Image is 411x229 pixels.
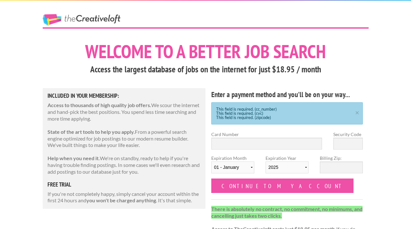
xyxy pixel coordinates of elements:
strong: you won't be charged anything [86,197,156,203]
label: Billing Zip: [320,155,363,161]
strong: Access to thousands of high quality job offers. [48,102,151,108]
a: × [353,110,361,114]
p: We're on standby, ready to help if you're having trouble finding postings. In some cases we'll ev... [48,155,201,175]
select: Expiration Year [266,161,309,173]
h1: Welcome to a better job search [43,42,369,61]
h5: Included in Your Membership: [48,93,201,99]
a: The Creative Loft [43,14,120,26]
strong: State of the art tools to help you apply. [48,129,135,135]
label: Expiration Year [266,155,309,179]
label: Security Code [333,131,363,138]
select: Expiration Month [211,161,254,173]
h3: Access the largest database of jobs on the internet for just $18.95 / month [43,63,369,76]
p: If you're not completely happy, simply cancel your account within the first 24 hours and . It's t... [48,191,201,204]
div: This field is required. (cc_number) This field is required. (cvc) This field is required. (zipcode) [211,102,363,124]
strong: Help when you need it. [48,155,100,161]
strong: There is absolutely no contract, no commitment, no minimums, and cancelling just takes two clicks. [211,206,363,219]
p: We scour the internet and hand-pick the best positions. You spend less time searching and more ti... [48,102,201,122]
label: Card Number [211,131,322,138]
h4: Enter a payment method and you'll be on your way... [211,89,363,100]
h5: free trial [48,182,201,188]
label: Expiration Month [211,155,254,179]
p: From a powerful search engine optimized for job postings to our modern resume builder. We've buil... [48,129,201,149]
input: Continue to my account [211,179,354,193]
